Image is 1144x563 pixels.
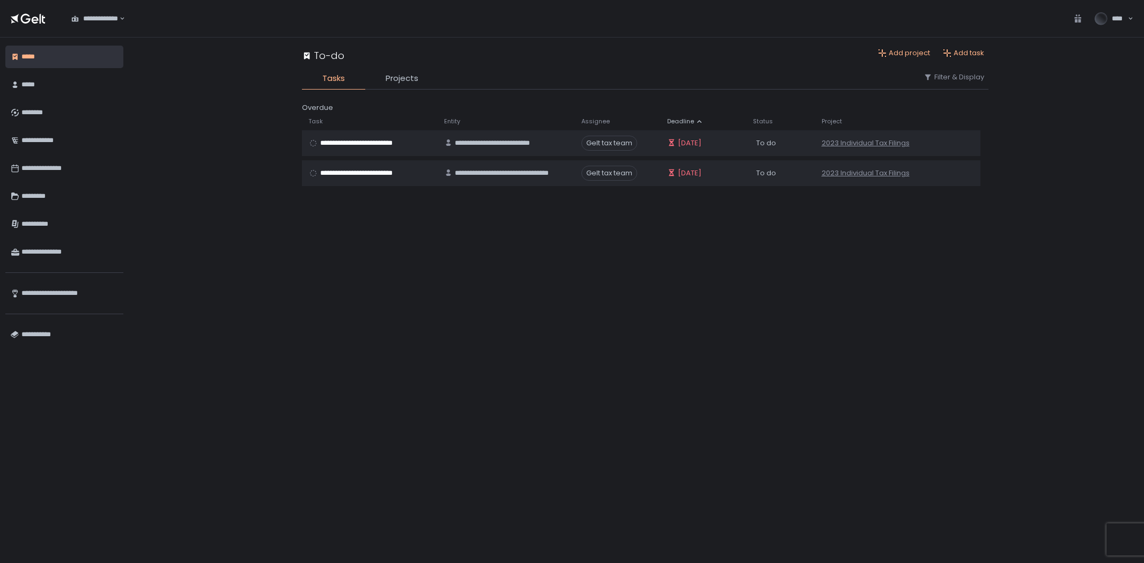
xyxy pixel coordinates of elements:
[667,117,694,125] span: Deadline
[581,117,610,125] span: Assignee
[924,72,984,82] button: Filter & Display
[822,138,910,148] a: 2023 Individual Tax Filings
[756,168,776,178] span: To do
[386,72,418,85] span: Projects
[581,166,637,181] span: Gelt tax team
[753,117,773,125] span: Status
[678,168,702,178] span: [DATE]
[581,136,637,151] span: Gelt tax team
[308,117,323,125] span: Task
[64,8,125,30] div: Search for option
[943,48,984,58] button: Add task
[444,117,460,125] span: Entity
[118,13,119,24] input: Search for option
[322,72,345,85] span: Tasks
[756,138,776,148] span: To do
[822,168,910,178] a: 2023 Individual Tax Filings
[878,48,930,58] button: Add project
[302,102,988,113] div: Overdue
[302,48,344,63] div: To-do
[822,117,842,125] span: Project
[678,138,702,148] span: [DATE]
